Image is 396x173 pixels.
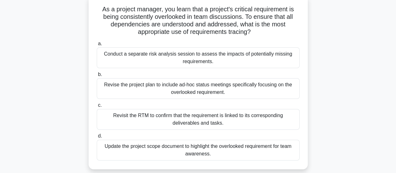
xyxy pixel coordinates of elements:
h5: As a project manager, you learn that a project's critical requirement is being consistently overl... [96,5,300,36]
div: Revise the project plan to include ad-hoc status meetings specifically focusing on the overlooked... [97,78,300,99]
span: a. [98,41,102,46]
span: c. [98,102,102,108]
div: Revisit the RTM to confirm that the requirement is linked to its corresponding deliverables and t... [97,109,300,130]
div: Update the project scope document to highlight the overlooked requirement for team awareness. [97,140,300,160]
div: Conduct a separate risk analysis session to assess the impacts of potentially missing requirements. [97,47,300,68]
span: d. [98,133,102,138]
span: b. [98,72,102,77]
